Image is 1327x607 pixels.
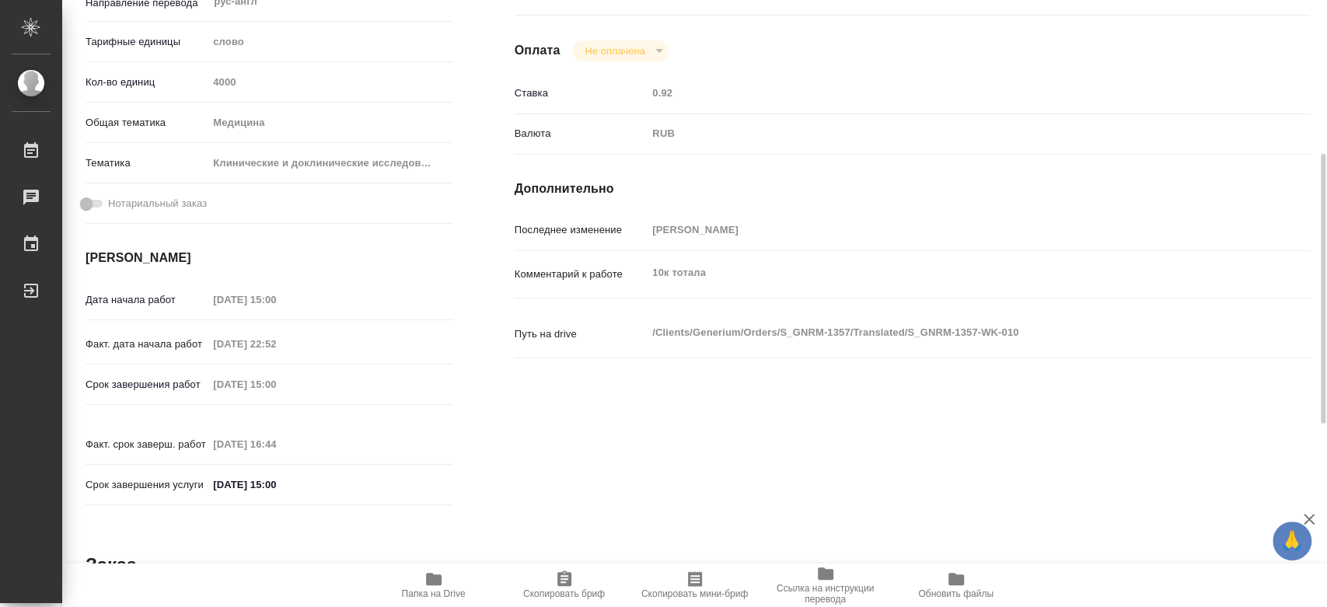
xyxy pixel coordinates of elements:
[402,588,466,599] span: Папка на Drive
[208,71,452,93] input: Пустое поле
[86,553,136,577] h2: Заказ
[208,29,452,55] div: слово
[572,40,668,61] div: Не оплачена
[208,288,344,311] input: Пустое поле
[1273,522,1311,560] button: 🙏
[208,150,452,176] div: Клинические и доклинические исследования
[208,433,344,455] input: Пустое поле
[580,44,649,58] button: Не оплачена
[515,126,648,141] p: Валюта
[760,563,891,607] button: Ссылка на инструкции перевода
[647,218,1243,241] input: Пустое поле
[208,110,452,136] div: Медицина
[86,437,208,452] p: Факт. срок заверш. работ
[918,588,994,599] span: Обновить файлы
[647,319,1243,346] textarea: /Clients/Generium/Orders/S_GNRM-1357/Translated/S_GNRM-1357-WK-010
[770,583,882,605] span: Ссылка на инструкции перевода
[499,563,630,607] button: Скопировать бриф
[1279,525,1305,557] span: 🙏
[86,337,208,352] p: Факт. дата начала работ
[208,333,344,355] input: Пустое поле
[108,196,207,211] span: Нотариальный заказ
[647,120,1243,147] div: RUB
[647,260,1243,286] textarea: 10к тотала
[86,34,208,50] p: Тарифные единицы
[647,82,1243,104] input: Пустое поле
[86,155,208,171] p: Тематика
[515,41,560,60] h4: Оплата
[208,473,344,496] input: ✎ Введи что-нибудь
[86,75,208,90] p: Кол-во единиц
[630,563,760,607] button: Скопировать мини-бриф
[86,477,208,493] p: Срок завершения услуги
[368,563,499,607] button: Папка на Drive
[515,222,648,238] p: Последнее изменение
[86,377,208,392] p: Срок завершения работ
[86,249,452,267] h4: [PERSON_NAME]
[515,267,648,282] p: Комментарий к работе
[208,373,344,396] input: Пустое поле
[515,326,648,342] p: Путь на drive
[86,115,208,131] p: Общая тематика
[891,563,1021,607] button: Обновить файлы
[515,180,1310,198] h4: Дополнительно
[641,588,748,599] span: Скопировать мини-бриф
[523,588,605,599] span: Скопировать бриф
[515,85,648,101] p: Ставка
[86,292,208,308] p: Дата начала работ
